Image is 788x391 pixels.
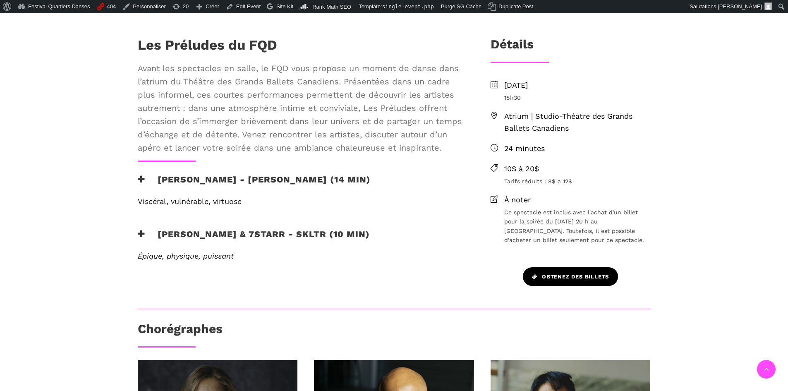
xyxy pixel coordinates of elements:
[138,229,370,249] h3: [PERSON_NAME] & 7starr - SKLTR (10 min)
[138,252,234,260] em: Épique, physique, puissant
[504,177,651,186] span: Tarifs réduits : 8$ à 12$
[138,321,223,342] h3: Chorégraphes
[382,3,434,10] span: single-event.php
[276,3,293,10] span: Site Kit
[504,194,651,206] span: À noter
[504,93,651,102] span: 18h30
[312,4,351,10] span: Rank Math SEO
[504,143,651,155] span: 24 minutes
[504,110,651,134] span: Atrium | Studio-Théatre des Grands Ballets Canadiens
[138,174,371,195] h3: [PERSON_NAME] - [PERSON_NAME] (14 min)
[138,62,464,154] span: Avant les spectacles en salle, le FQD vous propose un moment de danse dans l’atrium du Théâtre de...
[491,37,534,58] h3: Détails
[523,267,618,286] a: Obtenez des billets
[532,273,609,281] span: Obtenez des billets
[504,208,651,245] span: Ce spectacle est inclus avec l'achat d'un billet pour la soirée du [DATE] 20 h au [GEOGRAPHIC_DAT...
[504,79,651,91] span: [DATE]
[504,163,651,175] span: 10$ à 20$
[718,3,762,10] span: [PERSON_NAME]
[138,197,464,206] h6: Viscéral, vulnérable, virtuose
[138,37,277,58] h1: Les Préludes du FQD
